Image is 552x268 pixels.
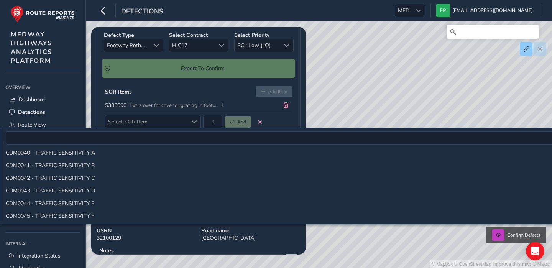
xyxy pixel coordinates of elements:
strong: Defect Type [104,31,134,39]
strong: USRN [97,227,196,234]
span: Footway Pothole [104,39,150,52]
button: [EMAIL_ADDRESS][DOMAIN_NAME] [436,4,536,17]
a: Integration Status [5,250,80,262]
div: 1 [220,102,277,109]
span: MEDWAY HIGHWAYS ANALYTICS PLATFORM [11,30,53,65]
img: diamond-layout [436,4,450,17]
div: Internal [5,238,80,250]
strong: Road name [201,227,301,234]
span: BCI: Low (LO) [235,39,281,52]
div: Collapse [97,25,301,145]
div: Overview [5,82,80,93]
a: Dashboard [5,93,80,106]
img: rr logo [11,5,75,23]
strong: SOR Items [105,88,132,95]
span: Detections [121,7,163,17]
div: Select SOR Item [188,115,200,128]
a: Detections [5,106,80,118]
div: [GEOGRAPHIC_DATA] [199,224,303,244]
a: Route View [5,118,80,131]
strong: Notes [99,247,298,254]
span: Dashboard [19,96,45,103]
span: Detections [18,109,45,116]
span: [EMAIL_ADDRESS][DOMAIN_NAME] [452,4,533,17]
div: Open Intercom Messenger [526,242,544,260]
span: HIC17 [169,39,215,52]
span: MED [395,4,412,17]
span: Route View [18,121,46,128]
span: 5385090 [105,102,127,109]
span: Integration Status [17,252,61,260]
input: Search [447,25,539,39]
strong: Select Contract [169,31,208,39]
div: Select contract [215,39,228,52]
span: Select SOR Item [105,115,188,128]
div: 32100129 [94,224,199,244]
strong: Select Priority [234,31,269,39]
span: Confirm Defects [507,232,540,238]
div: Select a type [150,39,163,52]
div: Select priority [281,39,293,52]
span: Extra over for cover or grating in footway [130,102,222,109]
